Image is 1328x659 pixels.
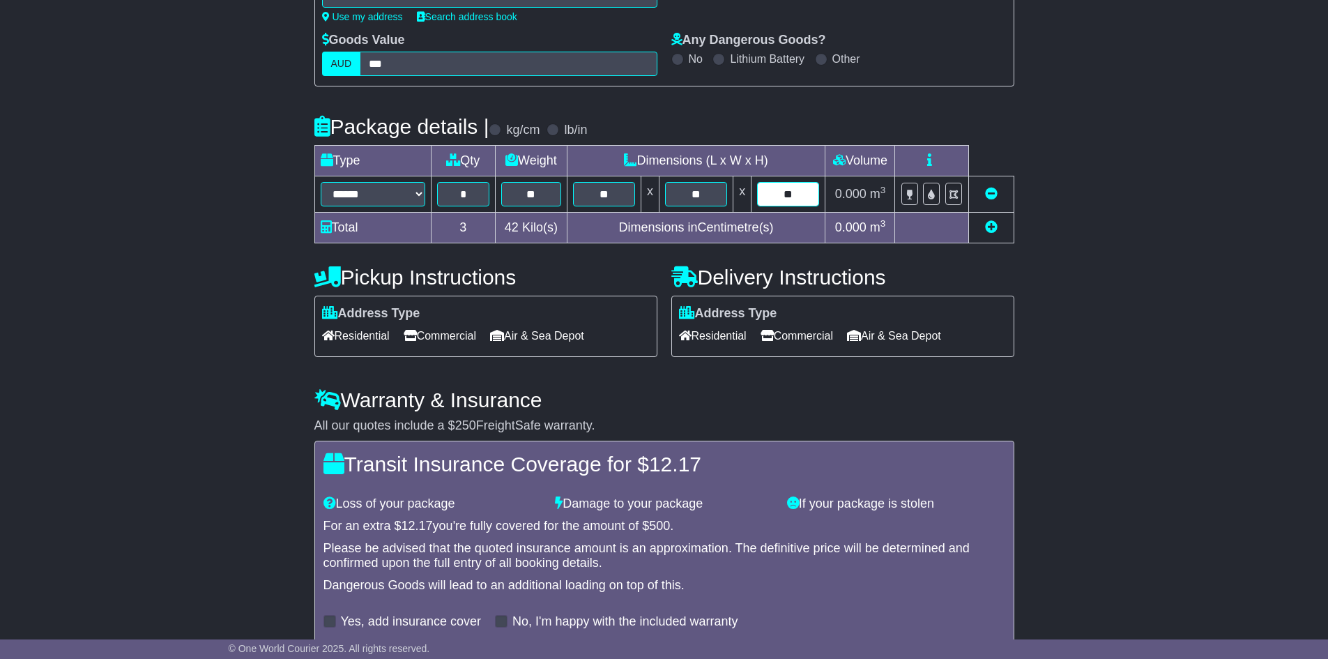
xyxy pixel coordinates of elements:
div: Damage to your package [548,497,780,512]
sup: 3 [880,185,886,195]
label: lb/in [564,123,587,138]
div: For an extra $ you're fully covered for the amount of $ . [323,519,1005,534]
span: Air & Sea Depot [490,325,584,347]
span: Commercial [761,325,833,347]
span: 12.17 [649,453,701,476]
span: Residential [322,325,390,347]
label: No [689,52,703,66]
div: Dangerous Goods will lead to an additional loading on top of this. [323,578,1005,593]
label: Yes, add insurance cover [341,614,481,630]
td: Dimensions (L x W x H) [567,146,825,176]
h4: Pickup Instructions [314,266,657,289]
span: Commercial [404,325,476,347]
td: Kilo(s) [496,213,567,243]
label: AUD [322,52,361,76]
td: 3 [431,213,496,243]
td: Weight [496,146,567,176]
td: Qty [431,146,496,176]
div: Loss of your package [316,497,549,512]
td: Type [314,146,431,176]
sup: 3 [880,218,886,229]
a: Use my address [322,11,403,22]
a: Add new item [985,220,998,234]
span: Residential [679,325,747,347]
td: x [733,176,751,213]
div: All our quotes include a $ FreightSafe warranty. [314,418,1014,434]
td: x [641,176,659,213]
div: Please be advised that the quoted insurance amount is an approximation. The definitive price will... [323,541,1005,571]
label: Address Type [679,306,777,321]
label: Address Type [322,306,420,321]
h4: Transit Insurance Coverage for $ [323,453,1005,476]
td: Total [314,213,431,243]
h4: Package details | [314,115,489,138]
a: Search address book [417,11,517,22]
label: Lithium Battery [730,52,804,66]
label: Any Dangerous Goods? [671,33,826,48]
span: Air & Sea Depot [847,325,941,347]
label: No, I'm happy with the included warranty [512,614,738,630]
span: 42 [505,220,519,234]
span: 250 [455,418,476,432]
span: m [870,187,886,201]
label: kg/cm [506,123,540,138]
td: Dimensions in Centimetre(s) [567,213,825,243]
label: Goods Value [322,33,405,48]
h4: Delivery Instructions [671,266,1014,289]
span: 0.000 [835,220,867,234]
a: Remove this item [985,187,998,201]
td: Volume [825,146,895,176]
span: 12.17 [402,519,433,533]
span: 500 [649,519,670,533]
h4: Warranty & Insurance [314,388,1014,411]
label: Other [832,52,860,66]
span: © One World Courier 2025. All rights reserved. [229,643,430,654]
div: If your package is stolen [780,497,1012,512]
span: m [870,220,886,234]
span: 0.000 [835,187,867,201]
